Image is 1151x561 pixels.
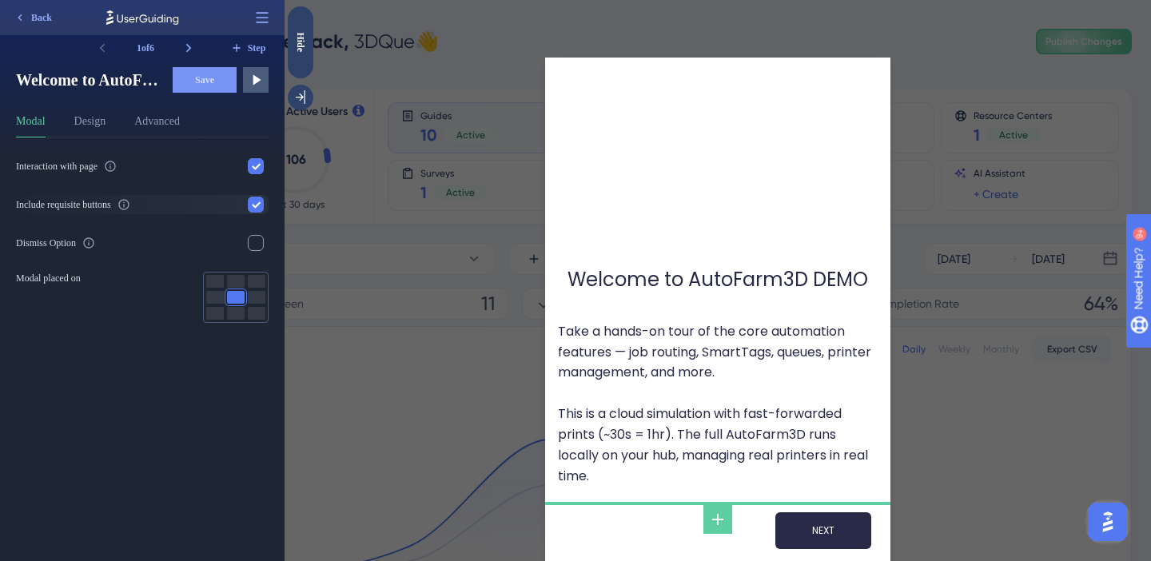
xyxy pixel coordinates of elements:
span: Add a button to this step that will not show this guide again to the user who clicks it. [19,8,203,34]
button: Back [6,5,59,30]
span: Back [31,11,52,24]
span: Modal placed on [16,272,81,284]
span: Save [195,74,214,86]
span: Step [248,42,266,54]
button: Advanced [134,112,180,137]
button: Design [74,112,106,137]
div: 9+ [109,8,118,21]
div: 1 of 6 [115,35,176,61]
button: Modal [16,112,46,137]
span: Welcome to AutoFarm3D DEMOTake a hands-on tour of the core automation features — job routing, Sma... [16,69,160,91]
button: Save [173,67,237,93]
button: Step [227,35,269,61]
span: Need Help? [38,4,100,23]
iframe: UserGuiding AI Assistant Launcher [1084,498,1132,546]
div: Include requisite buttons [16,198,111,211]
div: Interaction with page [16,160,98,173]
div: Dismiss Option [16,237,76,249]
